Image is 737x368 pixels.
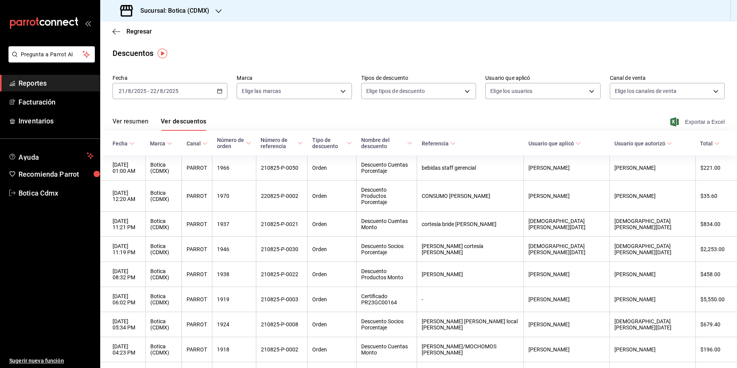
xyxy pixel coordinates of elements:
[145,287,182,312] th: Botica (CDMX)
[131,88,134,94] span: /
[113,28,152,35] button: Regresar
[182,312,212,337] th: PARROT
[357,312,417,337] th: Descuento Socios Porcentaje
[100,262,145,287] th: [DATE] 08:32 PM
[134,88,147,94] input: ----
[695,337,737,362] th: $196.00
[113,118,148,131] button: Ver resumen
[150,140,172,147] span: Marca
[357,262,417,287] th: Descuento Productos Monto
[610,181,696,212] th: [PERSON_NAME]
[161,118,206,131] button: Ver descuentos
[113,118,206,131] div: navigation tabs
[308,212,357,237] th: Orden
[128,88,131,94] input: --
[308,237,357,262] th: Orden
[217,137,252,149] span: Número de orden
[160,88,163,94] input: --
[21,51,83,59] span: Pregunta a Parrot AI
[212,181,256,212] th: 1970
[417,287,524,312] th: -
[182,337,212,362] th: PARROT
[610,287,696,312] th: [PERSON_NAME]
[610,75,725,81] label: Canal de venta
[417,237,524,262] th: [PERSON_NAME] cortesía [PERSON_NAME]
[100,337,145,362] th: [DATE] 04:23 PM
[524,181,610,212] th: [PERSON_NAME]
[212,237,256,262] th: 1946
[256,312,308,337] th: 210825-P-0008
[610,312,696,337] th: [DEMOGRAPHIC_DATA][PERSON_NAME][DATE]
[695,262,737,287] th: $458.00
[700,140,720,147] span: Total
[19,116,94,126] span: Inventarios
[166,88,179,94] input: ----
[357,287,417,312] th: Certificado PR23GC00164
[417,337,524,362] th: [PERSON_NAME]/MOCHOMOS [PERSON_NAME]
[357,212,417,237] th: Descuento Cuentas Monto
[417,212,524,237] th: cortesía bride [PERSON_NAME]
[182,181,212,212] th: PARROT
[125,88,128,94] span: /
[19,97,94,107] span: Facturación
[118,88,125,94] input: --
[312,137,352,149] span: Tipo de descuento
[308,181,357,212] th: Orden
[100,287,145,312] th: [DATE] 06:02 PM
[524,155,610,181] th: [PERSON_NAME]
[100,155,145,181] th: [DATE] 01:00 AM
[19,78,94,88] span: Reportes
[610,237,696,262] th: [DEMOGRAPHIC_DATA][PERSON_NAME][DATE]
[134,6,209,15] h3: Sucursal: Botica (CDMX)
[256,287,308,312] th: 210825-P-0003
[524,212,610,237] th: [DEMOGRAPHIC_DATA][PERSON_NAME][DATE]
[256,237,308,262] th: 210825-P-0030
[308,312,357,337] th: Orden
[187,140,208,147] span: Canal
[256,262,308,287] th: 210825-P-0022
[19,151,84,160] span: Ayuda
[212,337,256,362] th: 1918
[361,137,412,149] span: Nombre del descuento
[308,155,357,181] th: Orden
[145,262,182,287] th: Botica (CDMX)
[158,49,167,58] img: Tooltip marker
[212,212,256,237] th: 1937
[524,262,610,287] th: [PERSON_NAME]
[9,357,94,365] span: Sugerir nueva función
[256,155,308,181] th: 210825-P-0050
[695,237,737,262] th: $2,253.00
[490,87,532,95] span: Elige los usuarios
[417,262,524,287] th: [PERSON_NAME]
[113,75,227,81] label: Fecha
[357,237,417,262] th: Descuento Socios Porcentaje
[695,287,737,312] th: $5,550.00
[145,212,182,237] th: Botica (CDMX)
[145,155,182,181] th: Botica (CDMX)
[19,188,94,198] span: Botica Cdmx
[695,212,737,237] th: $834.00
[5,56,95,64] a: Pregunta a Parrot AI
[182,237,212,262] th: PARROT
[145,337,182,362] th: Botica (CDMX)
[237,75,352,81] label: Marca
[528,140,581,147] span: Usuario que aplicó
[212,155,256,181] th: 1966
[182,262,212,287] th: PARROT
[126,28,152,35] span: Regresar
[212,262,256,287] th: 1938
[308,287,357,312] th: Orden
[610,337,696,362] th: [PERSON_NAME]
[100,237,145,262] th: [DATE] 11:19 PM
[145,312,182,337] th: Botica (CDMX)
[524,312,610,337] th: [PERSON_NAME]
[182,212,212,237] th: PARROT
[113,47,153,59] div: Descuentos
[19,169,94,179] span: Recomienda Parrot
[100,312,145,337] th: [DATE] 05:34 PM
[261,137,303,149] span: Número de referencia
[417,312,524,337] th: [PERSON_NAME] [PERSON_NAME] local [PERSON_NAME]
[212,287,256,312] th: 1919
[695,312,737,337] th: $679.40
[182,155,212,181] th: PARROT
